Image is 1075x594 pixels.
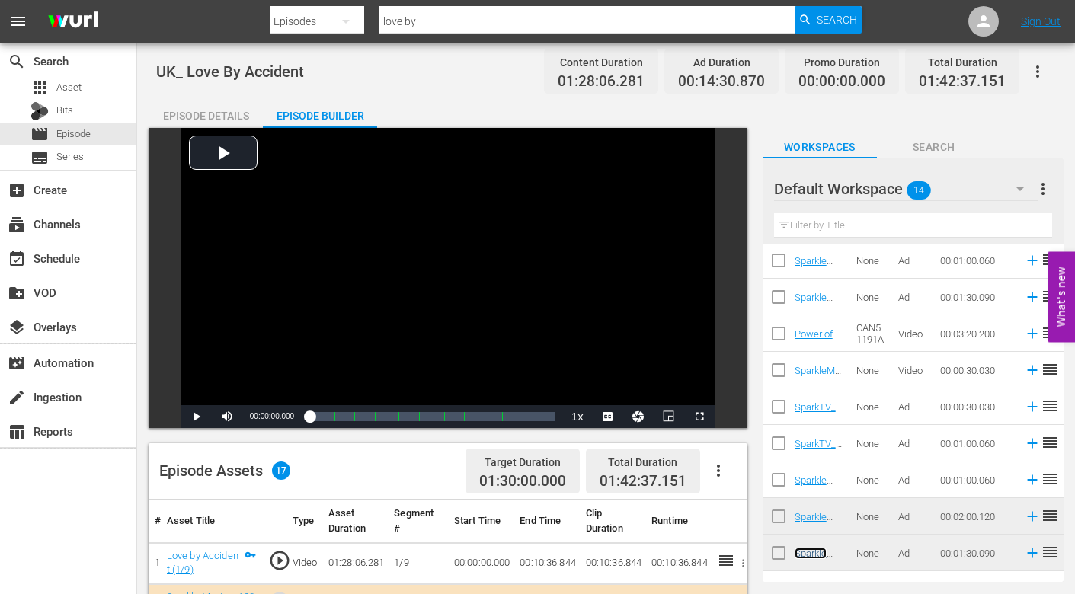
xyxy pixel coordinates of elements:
svg: Add to Episode [1024,435,1041,452]
span: Ingestion [8,388,26,407]
td: None [850,498,892,535]
td: 00:10:36.844 [514,542,579,583]
td: Video [892,315,934,352]
td: None [850,388,892,425]
span: 00:14:30.870 [678,73,765,91]
div: Content Duration [558,52,645,73]
span: menu [9,12,27,30]
th: Asset Duration [322,500,388,543]
th: Asset Title [161,500,263,543]
a: Sparkle Movies_60 sec ad slate [795,474,841,520]
a: Sparkle Movies_120 sec ad slate [795,511,841,557]
span: 01:28:06.281 [558,73,645,91]
button: Search [795,6,862,34]
td: 00:00:30.030 [934,388,1018,425]
td: None [850,279,892,315]
img: ans4CAIJ8jUAAAAAAAAAAAAAAAAAAAAAAAAgQb4GAAAAAAAAAAAAAAAAAAAAAAAAJMjXAAAAAAAAAAAAAAAAAAAAAAAAgAT5G... [37,4,110,40]
button: Jump To Time [623,405,654,428]
div: Episode Assets [159,461,290,480]
a: Power of Mothers – PSA [795,328,839,362]
button: Fullscreen [684,405,715,428]
td: None [850,352,892,388]
span: Series [30,148,49,167]
a: SparkTV_SPANISH_60 sec ad slate [795,438,843,484]
span: UK_ Love By Accident [156,62,304,81]
a: Sparkle Movies_GERMAN_90 sec ad slate [795,292,843,349]
span: Schedule [8,250,26,268]
svg: Add to Episode [1024,362,1041,378]
span: reorder [1041,287,1059,305]
span: reorder [1041,470,1059,488]
button: more_vert [1034,171,1052,207]
span: reorder [1041,251,1059,269]
td: Ad [892,388,934,425]
span: play_circle_outline [268,549,291,572]
span: Episode [30,125,49,143]
div: Video Player [181,128,715,428]
span: Reports [8,423,26,441]
td: Ad [892,498,934,535]
button: Open Feedback Widget [1048,252,1075,343]
svg: Add to Episode [1024,544,1041,561]
td: None [850,461,892,498]
span: more_vert [1034,180,1052,198]
button: Episode Details [149,97,263,128]
th: Type [286,500,322,543]
span: reorder [1041,543,1059,561]
svg: Add to Episode [1024,508,1041,525]
span: VOD [8,284,26,302]
svg: Add to Episode [1024,325,1041,342]
td: Video [286,542,322,583]
button: Picture-in-Picture [654,405,684,428]
div: Total Duration [919,52,1006,73]
span: Search [877,138,991,157]
svg: Add to Episode [1024,252,1041,269]
span: reorder [1041,324,1059,342]
td: 00:00:30.030 [934,352,1018,388]
div: Promo Duration [798,52,885,73]
span: Asset [56,80,82,95]
span: Episode [56,126,91,142]
td: CAN51191A [850,315,892,352]
a: Sparkle Movies_GERMAN_60 sec ad slate [795,255,843,312]
span: 01:42:37.151 [919,73,1006,91]
button: Episode Builder [263,97,377,128]
a: Love by Accident (1/9) [167,550,238,576]
td: 00:03:20.200 [934,315,1018,352]
span: 00:00:00.000 [798,73,885,91]
div: Episode Builder [263,97,377,134]
td: Ad [892,461,934,498]
td: 00:02:00.120 [934,498,1018,535]
td: Ad [892,279,934,315]
span: Create [8,181,26,200]
a: Sign Out [1021,15,1061,27]
svg: Add to Episode [1024,471,1041,488]
td: 00:10:36.844 [645,542,711,583]
th: End Time [514,500,579,543]
span: 17 [272,461,290,480]
span: Automation [8,354,26,372]
td: None [850,425,892,461]
td: 00:01:30.090 [934,535,1018,571]
td: 01:28:06.281 [322,542,388,583]
div: Target Duration [479,452,566,473]
th: Clip Duration [580,500,645,543]
span: Asset [30,78,49,97]
button: Captions [593,405,623,428]
td: 00:01:30.090 [934,279,1018,315]
div: Default Workspace [774,168,1038,210]
span: Workspaces [763,138,877,157]
span: Search [817,6,857,34]
th: Start Time [448,500,514,543]
td: 1/9 [388,542,448,583]
button: Play [181,405,212,428]
svg: Add to Episode [1024,398,1041,415]
span: Channels [8,216,26,234]
span: reorder [1041,360,1059,378]
td: 00:10:36.844 [580,542,645,583]
span: 01:30:00.000 [479,473,566,490]
td: 00:01:00.060 [934,242,1018,279]
td: 1 [149,542,161,583]
button: Playback Rate [562,405,593,428]
th: # [149,500,161,543]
